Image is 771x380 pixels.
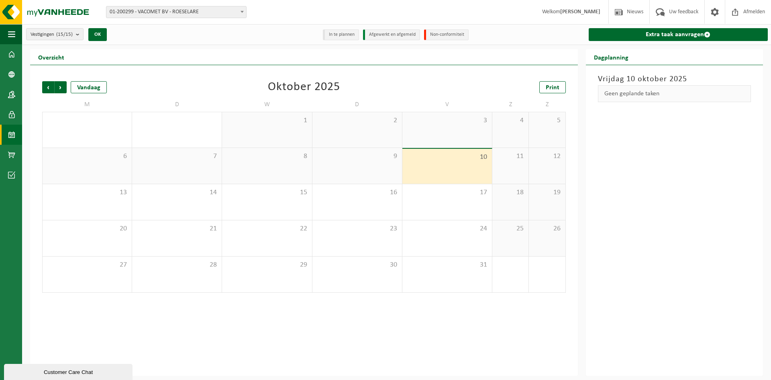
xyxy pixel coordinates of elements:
[533,116,561,125] span: 5
[598,85,751,102] div: Geen geplande taken
[402,97,492,112] td: V
[316,224,398,233] span: 23
[496,188,524,197] span: 18
[529,97,565,112] td: Z
[406,116,488,125] span: 3
[406,188,488,197] span: 17
[533,188,561,197] span: 19
[226,224,308,233] span: 22
[406,153,488,162] span: 10
[268,81,340,93] div: Oktober 2025
[424,29,469,40] li: Non-conformiteit
[226,116,308,125] span: 1
[226,261,308,269] span: 29
[4,362,134,380] iframe: chat widget
[26,28,84,40] button: Vestigingen(15/15)
[312,97,402,112] td: D
[222,97,312,112] td: W
[316,116,398,125] span: 2
[323,29,359,40] li: In te plannen
[47,188,128,197] span: 13
[71,81,107,93] div: Vandaag
[533,224,561,233] span: 26
[533,152,561,161] span: 12
[496,224,524,233] span: 25
[406,224,488,233] span: 24
[31,29,73,41] span: Vestigingen
[42,81,54,93] span: Vorige
[88,28,107,41] button: OK
[56,32,73,37] count: (15/15)
[226,188,308,197] span: 15
[363,29,420,40] li: Afgewerkt en afgemeld
[136,261,218,269] span: 28
[106,6,247,18] span: 01-200299 - VACOMET BV - ROESELARE
[492,97,529,112] td: Z
[106,6,246,18] span: 01-200299 - VACOMET BV - ROESELARE
[132,97,222,112] td: D
[539,81,566,93] a: Print
[136,152,218,161] span: 7
[226,152,308,161] span: 8
[496,152,524,161] span: 11
[589,28,768,41] a: Extra taak aanvragen
[316,188,398,197] span: 16
[406,261,488,269] span: 31
[136,188,218,197] span: 14
[586,49,636,65] h2: Dagplanning
[598,73,751,85] h3: Vrijdag 10 oktober 2025
[42,97,132,112] td: M
[47,224,128,233] span: 20
[546,84,559,91] span: Print
[55,81,67,93] span: Volgende
[496,116,524,125] span: 4
[47,152,128,161] span: 6
[47,261,128,269] span: 27
[136,224,218,233] span: 21
[316,152,398,161] span: 9
[316,261,398,269] span: 30
[560,9,600,15] strong: [PERSON_NAME]
[30,49,72,65] h2: Overzicht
